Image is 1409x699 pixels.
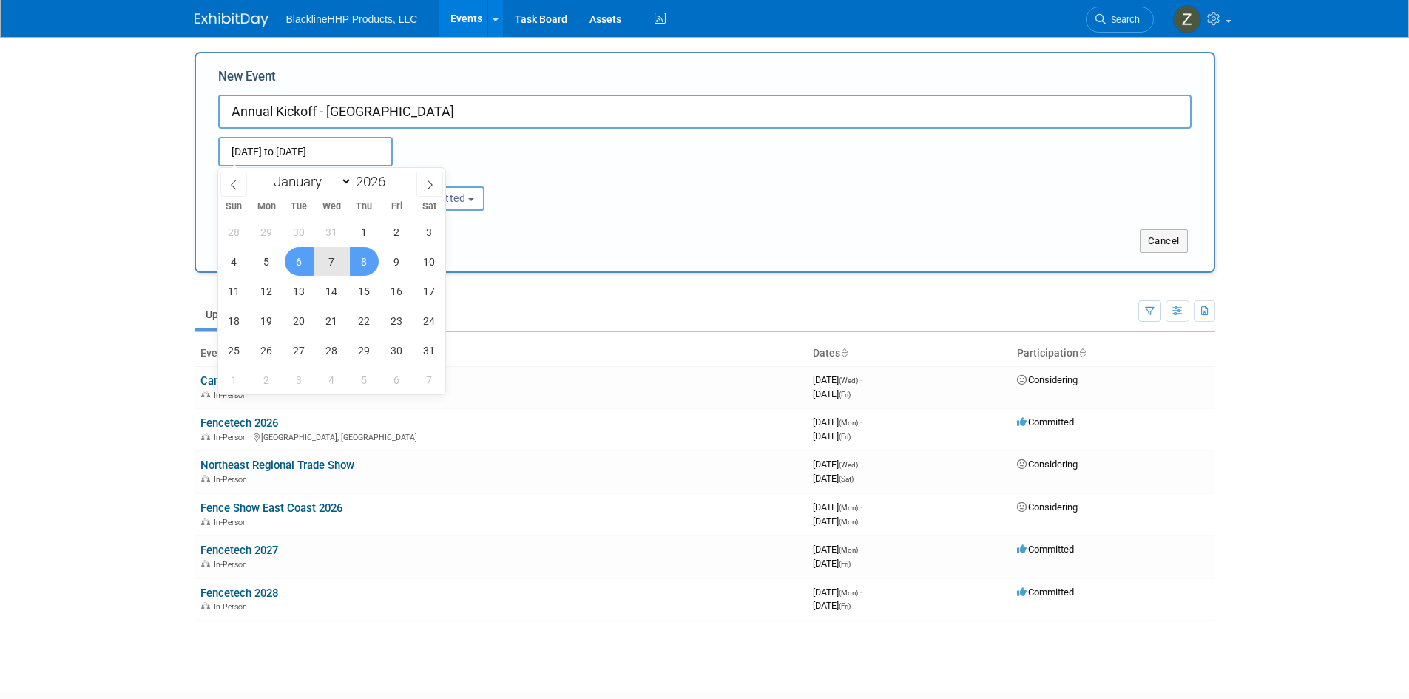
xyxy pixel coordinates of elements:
span: (Mon) [839,419,858,427]
span: Tue [283,202,315,212]
span: December 29, 2025 [252,217,281,246]
th: Participation [1011,341,1215,366]
span: January 27, 2026 [285,336,314,365]
button: Cancel [1140,229,1188,253]
span: January 31, 2026 [415,336,444,365]
span: (Mon) [839,518,858,526]
span: Sat [413,202,445,212]
span: January 3, 2026 [415,217,444,246]
span: January 13, 2026 [285,277,314,305]
span: January 25, 2026 [220,336,249,365]
span: (Mon) [839,504,858,512]
a: Northeast Regional Trade Show [200,459,354,472]
span: December 28, 2025 [220,217,249,246]
span: [DATE] [813,558,851,569]
a: Fencetech 2028 [200,587,278,600]
img: In-Person Event [201,518,210,525]
div: Participation: [384,166,527,186]
a: Fencetech 2026 [200,416,278,430]
span: Fri [380,202,413,212]
span: Considering [1017,374,1078,385]
span: January 4, 2026 [220,247,249,276]
input: Name of Trade Show / Conference [218,95,1192,129]
span: December 31, 2025 [317,217,346,246]
span: January 30, 2026 [382,336,411,365]
span: - [860,416,862,428]
span: Search [1106,14,1140,25]
img: In-Person Event [201,475,210,482]
span: January 15, 2026 [350,277,379,305]
span: Thu [348,202,380,212]
span: January 12, 2026 [252,277,281,305]
input: Start Date - End Date [218,137,393,166]
img: Zach Romero [1173,5,1201,33]
a: Fence Show East Coast 2026 [200,502,342,515]
span: - [860,587,862,598]
th: Dates [807,341,1011,366]
div: Attendance / Format: [218,166,362,186]
a: Sort by Start Date [840,347,848,359]
span: January 26, 2026 [252,336,281,365]
span: January 5, 2026 [252,247,281,276]
span: [DATE] [813,516,858,527]
span: December 30, 2025 [285,217,314,246]
span: [DATE] [813,388,851,399]
span: Considering [1017,502,1078,513]
img: ExhibitDay [195,13,268,27]
span: January 10, 2026 [415,247,444,276]
span: Mon [250,202,283,212]
span: Wed [315,202,348,212]
span: February 3, 2026 [285,365,314,394]
span: (Fri) [839,560,851,568]
span: January 1, 2026 [350,217,379,246]
span: February 5, 2026 [350,365,379,394]
label: New Event [218,68,276,91]
span: February 7, 2026 [415,365,444,394]
span: January 17, 2026 [415,277,444,305]
span: [DATE] [813,473,854,484]
span: January 9, 2026 [382,247,411,276]
th: Event [195,341,807,366]
span: [DATE] [813,430,851,442]
span: January 28, 2026 [317,336,346,365]
span: January 23, 2026 [382,306,411,335]
span: January 2, 2026 [382,217,411,246]
span: January 18, 2026 [220,306,249,335]
span: January 16, 2026 [382,277,411,305]
span: (Mon) [839,546,858,554]
span: January 19, 2026 [252,306,281,335]
a: Upcoming6 [195,300,277,328]
span: In-Person [214,518,251,527]
span: [DATE] [813,544,862,555]
span: February 2, 2026 [252,365,281,394]
span: January 11, 2026 [220,277,249,305]
span: January 8, 2026 [350,247,379,276]
select: Month [267,172,352,191]
span: - [860,544,862,555]
span: January 22, 2026 [350,306,379,335]
img: In-Person Event [201,560,210,567]
span: February 1, 2026 [220,365,249,394]
span: Considering [1017,459,1078,470]
span: January 24, 2026 [415,306,444,335]
span: Sun [218,202,251,212]
span: In-Person [214,433,251,442]
span: January 20, 2026 [285,306,314,335]
span: In-Person [214,475,251,484]
span: Committed [1017,587,1074,598]
span: BlacklineHHP Products, LLC [286,13,418,25]
span: January 29, 2026 [350,336,379,365]
span: - [860,459,862,470]
span: (Wed) [839,461,858,469]
span: Committed [1017,544,1074,555]
span: Committed [1017,416,1074,428]
a: Canadian Fence Summit [200,374,320,388]
a: Fencetech 2027 [200,544,278,557]
span: January 21, 2026 [317,306,346,335]
span: [DATE] [813,600,851,611]
span: January 7, 2026 [317,247,346,276]
span: (Fri) [839,391,851,399]
span: [DATE] [813,502,862,513]
a: Sort by Participation Type [1078,347,1086,359]
span: (Sat) [839,475,854,483]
